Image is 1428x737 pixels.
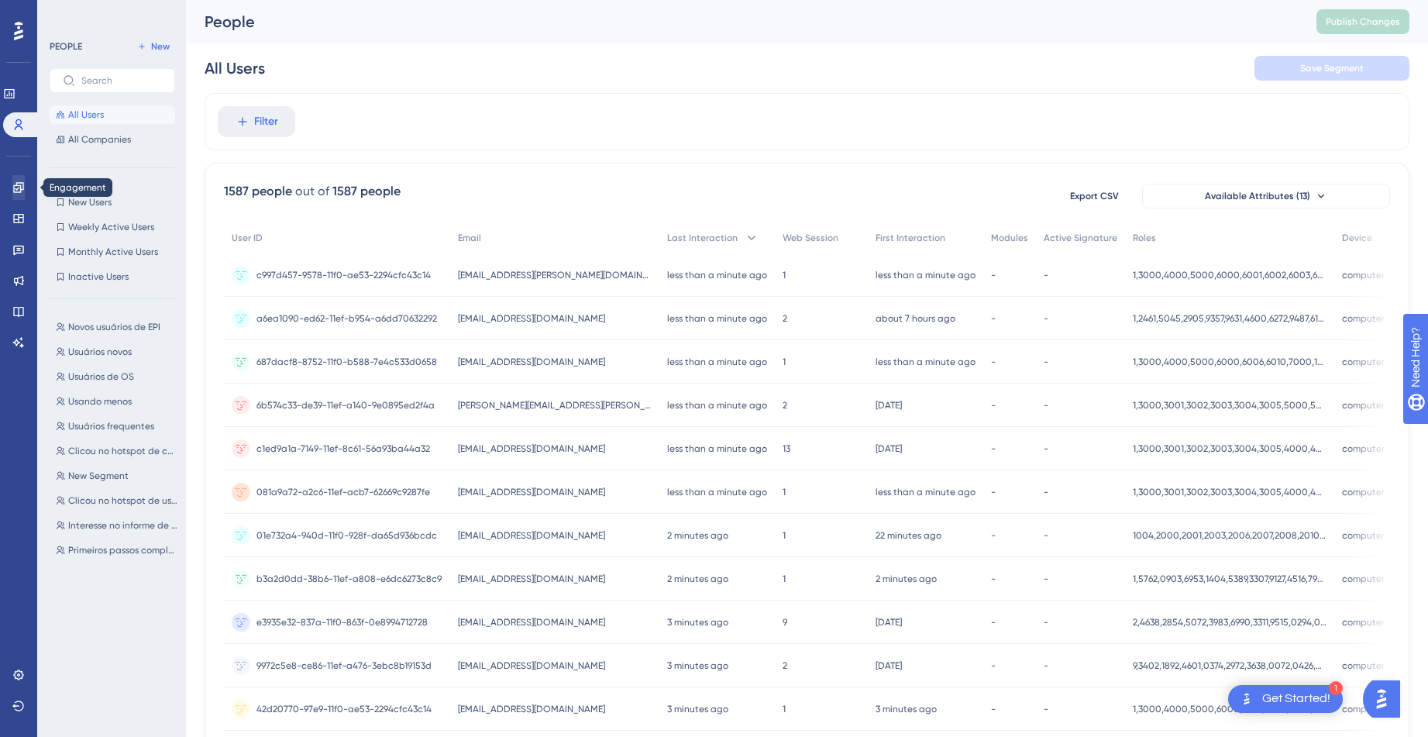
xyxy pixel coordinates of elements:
[667,232,738,244] span: Last Interaction
[256,269,431,281] span: c997d457-9578-11f0-ae53-2294cfc43c14
[68,133,131,146] span: All Companies
[1044,616,1048,629] span: -
[458,443,605,455] span: [EMAIL_ADDRESS][DOMAIN_NAME]
[1133,312,1326,325] span: 1,2461,5045,2905,9357,9631,4600,6272,9487,6126,0603,6598,5221,8368,0770,6786,2857,3924,7155,7405,...
[1342,312,1385,325] span: computer
[458,232,481,244] span: Email
[991,399,996,412] span: -
[1205,190,1310,202] span: Available Attributes (13)
[1342,232,1372,244] span: Device
[1342,486,1385,498] span: computer
[1342,399,1385,412] span: computer
[783,356,786,368] span: 1
[458,399,652,412] span: [PERSON_NAME][EMAIL_ADDRESS][PERSON_NAME][DOMAIN_NAME]
[1044,660,1048,672] span: -
[224,182,292,201] div: 1587 people
[68,494,178,507] span: Clicou no hotspot de usuário
[256,660,432,672] span: 9972c5e8-ce86-11ef-a476-3ebc8b19153d
[667,270,767,281] time: less than a minute ago
[50,318,184,336] button: Novos usuários de EPI
[1133,356,1326,368] span: 1,3000,4000,5000,6000,6006,6010,7000,13000,13001,13002,13003,13004,13005,13006,13007,13008,13009,...
[1342,443,1385,455] span: computer
[1055,184,1133,208] button: Export CSV
[50,40,82,53] div: PEOPLE
[667,443,767,454] time: less than a minute ago
[1342,529,1385,542] span: computer
[783,232,838,244] span: Web Session
[205,11,1278,33] div: People
[667,356,767,367] time: less than a minute ago
[991,312,996,325] span: -
[1363,676,1409,722] iframe: UserGuiding AI Assistant Launcher
[991,703,996,715] span: -
[68,321,160,333] span: Novos usuários de EPI
[1133,443,1326,455] span: 1,3000,3001,3002,3003,3004,3005,4000,4001,4002,4004,5000,5001,5002,5003,5004,5005,5006,5007,5008,...
[256,573,442,585] span: b3a2d0dd-38b6-11ef-a808-e6dc6273c8c9
[1044,529,1048,542] span: -
[667,617,728,628] time: 3 minutes ago
[68,346,132,358] span: Usuários novos
[1133,232,1156,244] span: Roles
[667,704,728,715] time: 3 minutes ago
[50,491,184,510] button: Clicou no hotspot de usuário
[68,420,154,432] span: Usuários frequentes
[1262,691,1330,708] div: Get Started!
[295,182,329,201] div: out of
[50,267,175,286] button: Inactive Users
[1044,703,1048,715] span: -
[991,573,996,585] span: -
[256,703,432,715] span: 42d20770-97e9-11f0-ae53-2294cfc43c14
[991,269,996,281] span: -
[81,75,162,86] input: Search
[1133,269,1326,281] span: 1,3000,4000,5000,6000,6001,6002,6003,6004,6005,6006,6007,6008,6009,6010,6011,6012,6013,6014,7000,...
[458,616,605,629] span: [EMAIL_ADDRESS][DOMAIN_NAME]
[68,108,104,121] span: All Users
[876,487,976,498] time: less than a minute ago
[68,370,134,383] span: Usuários de OS
[458,529,605,542] span: [EMAIL_ADDRESS][DOMAIN_NAME]
[50,105,175,124] button: All Users
[132,37,175,56] button: New
[876,270,976,281] time: less than a minute ago
[667,313,767,324] time: less than a minute ago
[1133,486,1326,498] span: 1,3000,3001,3002,3003,3004,3005,4000,4001,4002,4004,5000,6000,6001,6002,6003,6004,6005,6006,6007,...
[1342,660,1385,672] span: computer
[1044,399,1048,412] span: -
[1133,573,1326,585] span: 1,5762,0903,6953,1404,5389,3307,9127,4516,7952,5598,0167,6817,9880,2028,1327,1942,8458,8994,3917,...
[50,442,184,460] button: Clicou no hotspot de checklist personalizado
[783,443,790,455] span: 13
[1228,685,1343,713] div: Open Get Started! checklist, remaining modules: 1
[783,269,786,281] span: 1
[36,4,97,22] span: Need Help?
[667,400,767,411] time: less than a minute ago
[991,660,996,672] span: -
[50,193,175,212] button: New Users
[991,443,996,455] span: -
[783,312,787,325] span: 2
[783,703,786,715] span: 1
[1316,9,1409,34] button: Publish Changes
[667,530,728,541] time: 2 minutes ago
[50,516,184,535] button: Interesse no informe de condição de risco
[458,356,605,368] span: [EMAIL_ADDRESS][DOMAIN_NAME]
[1044,356,1048,368] span: -
[458,660,605,672] span: [EMAIL_ADDRESS][DOMAIN_NAME]
[68,270,129,283] span: Inactive Users
[254,112,278,131] span: Filter
[458,486,605,498] span: [EMAIL_ADDRESS][DOMAIN_NAME]
[1133,660,1326,672] span: 9,3402,1892,4601,0374,2972,3638,0072,0426,8522,1200,5170,4946,3849,3945,7390,0635,2538,2979,7442,...
[1133,399,1326,412] span: 1,3000,3001,3002,3003,3004,3005,5000,5001,5002,5003,5004,5005,5006,5007,5008,5009,5009,5010,5011,...
[876,573,937,584] time: 2 minutes ago
[68,470,129,482] span: New Segment
[1300,62,1364,74] span: Save Segment
[876,617,902,628] time: [DATE]
[232,232,263,244] span: User ID
[68,445,178,457] span: Clicou no hotspot de checklist personalizado
[1044,312,1048,325] span: -
[991,486,996,498] span: -
[1133,616,1326,629] span: 2,4638,2854,5072,3983,6990,3311,9515,0294,0577,6646,5167,8168,8274,3738,1534,6482,3623,7313,4949,...
[256,486,430,498] span: 081a9a72-a2c6-11ef-acb7-62669c9287fe
[1342,573,1385,585] span: computer
[783,529,786,542] span: 1
[256,356,437,368] span: 687dacf8-8752-11f0-b588-7e4c533d0658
